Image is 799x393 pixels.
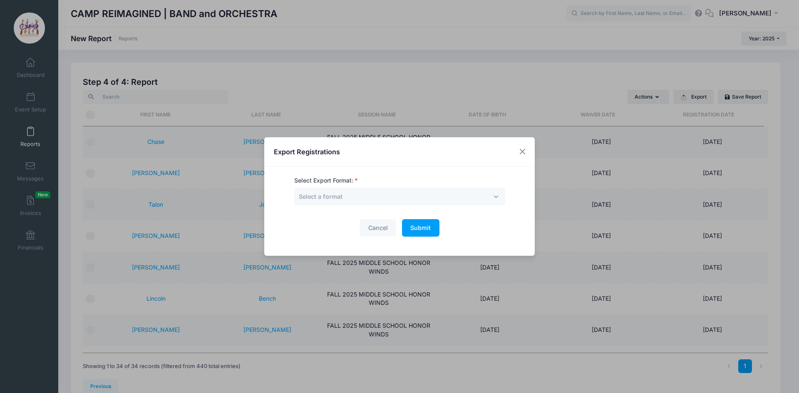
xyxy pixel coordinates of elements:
span: Select a format [294,188,505,205]
span: Select a format [299,192,342,201]
span: Select a format [299,193,342,200]
h4: Export Registrations [274,147,340,157]
span: Submit [410,224,431,231]
button: Cancel [360,219,396,237]
label: Select Export Format: [294,176,358,185]
button: Submit [402,219,439,237]
button: Close [515,144,530,159]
